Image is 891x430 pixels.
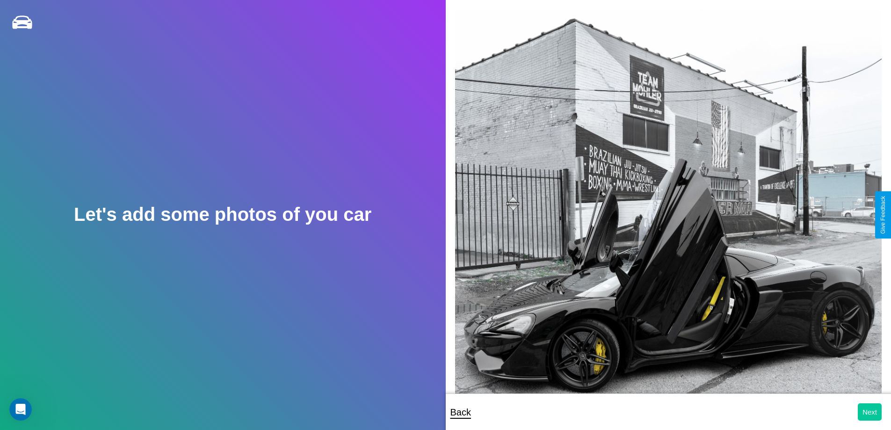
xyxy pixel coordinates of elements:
[450,404,471,421] p: Back
[74,204,371,225] h2: Let's add some photos of you car
[858,403,882,421] button: Next
[9,398,32,421] iframe: Intercom live chat
[880,196,886,234] div: Give Feedback
[455,9,882,411] img: posted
